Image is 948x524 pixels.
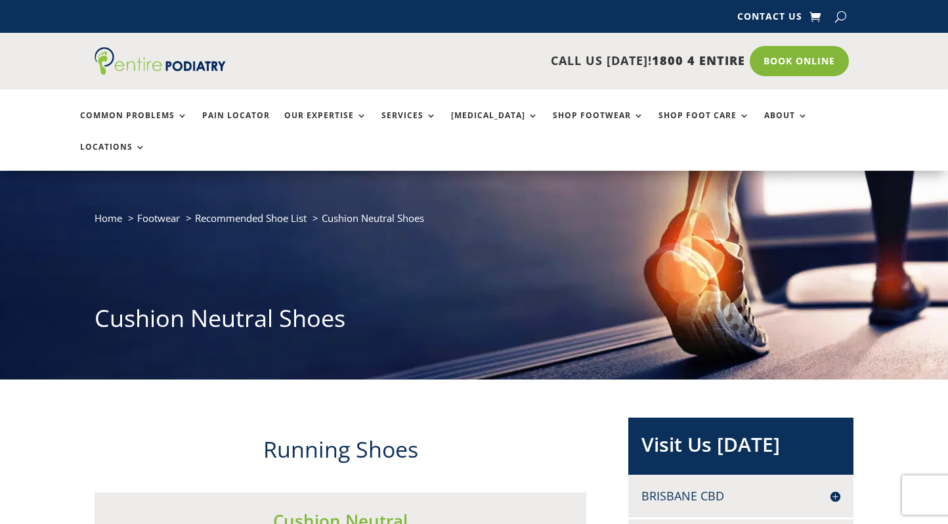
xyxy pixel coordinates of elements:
[750,46,849,76] a: Book Online
[737,12,802,26] a: Contact Us
[764,111,808,139] a: About
[652,53,745,68] span: 1800 4 ENTIRE
[80,142,146,171] a: Locations
[95,47,226,75] img: logo (1)
[195,211,307,225] a: Recommended Shoe List
[553,111,644,139] a: Shop Footwear
[322,211,424,225] span: Cushion Neutral Shoes
[95,302,853,341] h1: Cushion Neutral Shoes
[658,111,750,139] a: Shop Foot Care
[451,111,538,139] a: [MEDICAL_DATA]
[95,434,586,472] h2: Running Shoes
[95,211,122,225] a: Home
[641,488,840,504] h4: Brisbane CBD
[80,111,188,139] a: Common Problems
[202,111,270,139] a: Pain Locator
[95,64,226,77] a: Entire Podiatry
[284,111,367,139] a: Our Expertise
[137,211,180,225] a: Footwear
[95,209,853,236] nav: breadcrumb
[641,431,840,465] h2: Visit Us [DATE]
[269,53,745,70] p: CALL US [DATE]!
[381,111,437,139] a: Services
